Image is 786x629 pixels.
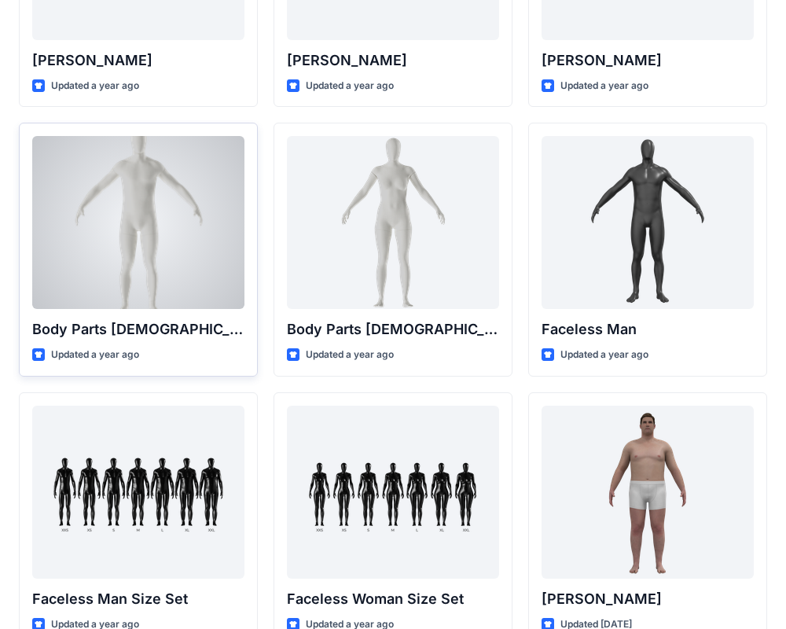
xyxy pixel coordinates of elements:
a: Body Parts Female [287,136,499,309]
p: Updated a year ago [306,78,394,94]
p: Updated a year ago [560,347,648,363]
p: Updated a year ago [560,78,648,94]
p: [PERSON_NAME] [542,588,754,610]
p: Body Parts [DEMOGRAPHIC_DATA] [32,318,244,340]
a: Faceless Woman Size Set [287,406,499,579]
p: Body Parts [DEMOGRAPHIC_DATA] [287,318,499,340]
p: Faceless Woman Size Set [287,588,499,610]
a: Faceless Man [542,136,754,309]
p: [PERSON_NAME] [542,50,754,72]
a: Joseph [542,406,754,579]
p: Updated a year ago [306,347,394,363]
p: Faceless Man [542,318,754,340]
p: [PERSON_NAME] [32,50,244,72]
a: Faceless Man Size Set [32,406,244,579]
p: [PERSON_NAME] [287,50,499,72]
p: Faceless Man Size Set [32,588,244,610]
p: Updated a year ago [51,347,139,363]
a: Body Parts Male [32,136,244,309]
p: Updated a year ago [51,78,139,94]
